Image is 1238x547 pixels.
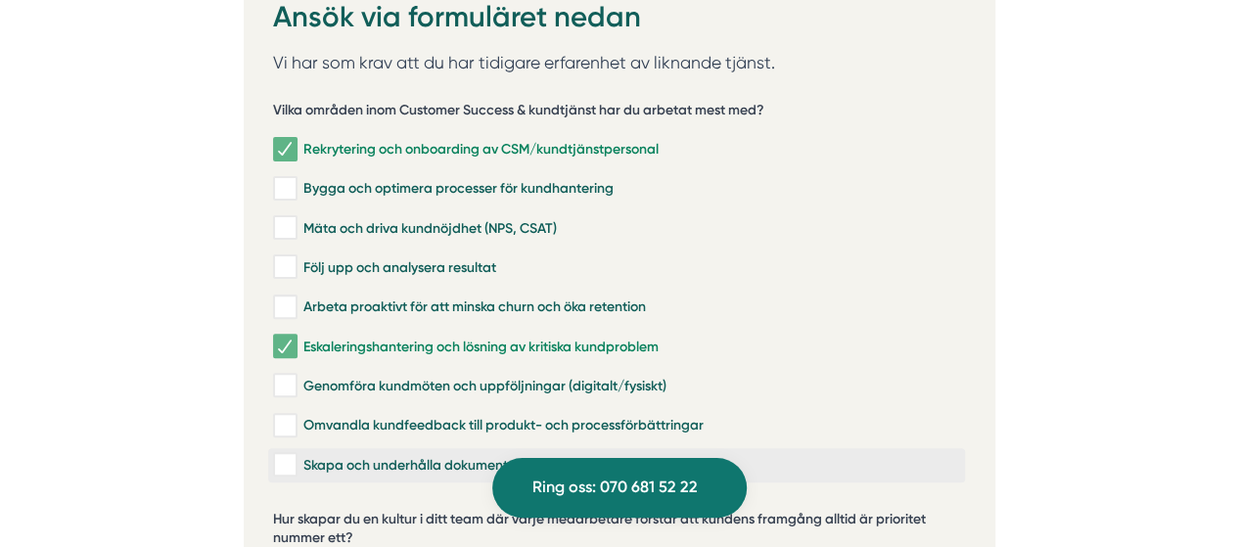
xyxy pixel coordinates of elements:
input: Följ upp och analysera resultat [273,257,296,277]
input: Bygga och optimera processer för kundhantering [273,179,296,199]
input: Rekrytering och onboarding av CSM/kundtjänstpersonal [273,140,296,160]
input: Mäta och driva kundnöjdhet (NPS, CSAT) [273,218,296,238]
p: Vi har som krav att du har tidigare erfarenhet av liknande tjänst. [273,49,965,76]
input: Omvandla kundfeedback till produkt- och processförbättringar [273,416,296,435]
input: Arbeta proaktivt för att minska churn och öka retention [273,297,296,317]
input: Genomföra kundmöten och uppföljningar (digitalt/fysiskt) [273,376,296,395]
h5: Vilka områden inom Customer Success & kundtjänst har du arbetat mest med? [273,101,764,125]
span: Ring oss: 070 681 52 22 [532,475,698,500]
input: Eskaleringshantering och lösning av kritiska kundproblem [273,337,296,356]
a: Ring oss: 070 681 52 22 [492,458,747,518]
input: Skapa och underhålla dokumentation och guider [273,455,296,475]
